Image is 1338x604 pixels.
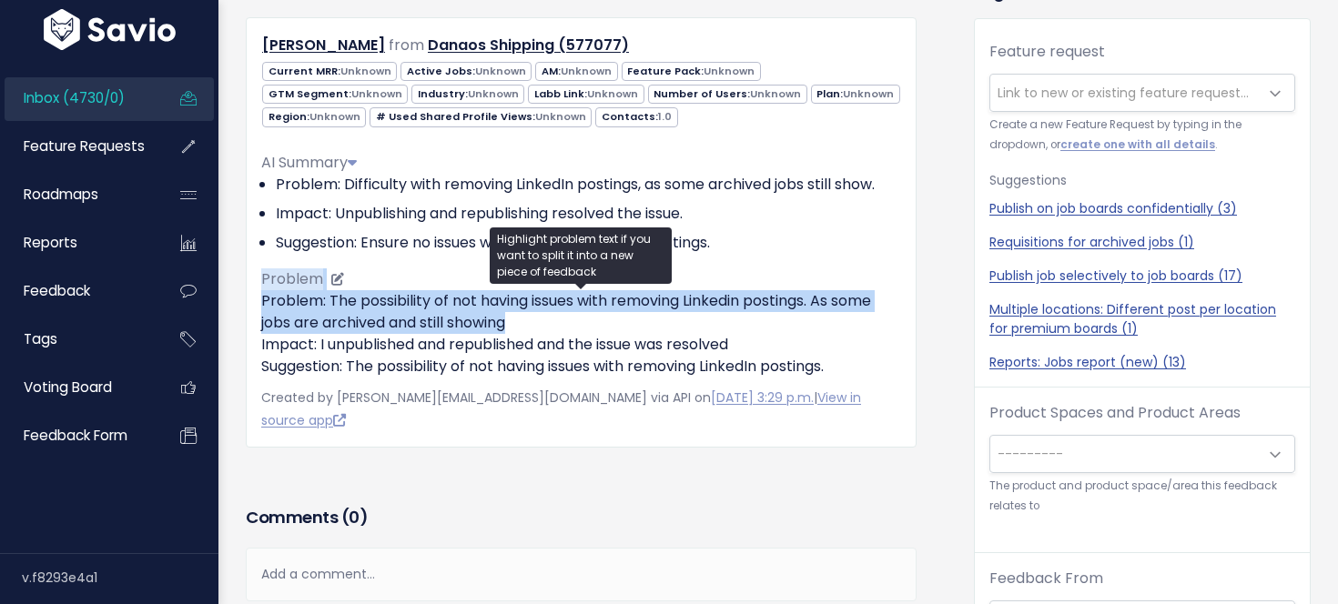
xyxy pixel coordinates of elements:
[5,270,151,312] a: Feedback
[750,86,801,101] span: Unknown
[989,199,1295,218] a: Publish on job boards confidentially (3)
[475,64,526,78] span: Unknown
[528,85,644,104] span: Labb Link:
[261,152,357,173] span: AI Summary
[261,290,901,377] p: Problem: The possibility of not having issues with removing Linkedin postings. As some jobs are a...
[658,109,672,124] span: 1.0
[5,318,151,360] a: Tags
[5,367,151,408] a: Voting Board
[39,9,180,50] img: logo-white.9d6f32f41409.svg
[246,548,917,601] div: Add a comment...
[262,62,397,81] span: Current MRR:
[5,174,151,216] a: Roadmaps
[535,109,586,124] span: Unknown
[989,41,1105,63] label: Feature request
[276,203,901,225] li: Impact: Unpublishing and republishing resolved the issue.
[24,426,127,445] span: Feedback form
[622,62,761,81] span: Feature Pack:
[349,506,360,528] span: 0
[5,222,151,264] a: Reports
[989,568,1103,589] label: Feedback From
[262,85,408,104] span: GTM Segment:
[24,136,145,156] span: Feature Requests
[24,233,77,252] span: Reports
[261,388,861,429] a: View in source app
[989,116,1295,155] small: Create a new Feature Request by typing in the dropdown, or .
[711,388,814,407] a: [DATE] 3:29 p.m.
[389,35,424,55] span: from
[561,64,612,78] span: Unknown
[370,107,592,126] span: # Used Shared Profile Views:
[5,415,151,457] a: Feedback form
[261,268,323,289] span: Problem
[989,477,1295,516] small: The product and product space/area this feedback relates to
[468,86,519,101] span: Unknown
[309,109,360,124] span: Unknown
[535,62,617,81] span: AM:
[24,88,125,107] span: Inbox (4730/0)
[989,353,1295,372] a: Reports: Jobs report (new) (13)
[400,62,532,81] span: Active Jobs:
[411,85,524,104] span: Industry:
[490,227,672,284] div: Highlight problem text if you want to split it into a new piece of feedback
[989,169,1295,192] p: Suggestions
[595,107,677,126] span: Contacts:
[648,85,807,104] span: Number of Users:
[811,85,900,104] span: Plan:
[843,86,894,101] span: Unknown
[989,267,1295,286] a: Publish job selectively to job boards (17)
[989,300,1295,338] a: Multiple locations: Different post per location for premium boards (1)
[1060,137,1215,152] a: create one with all details
[24,185,98,204] span: Roadmaps
[24,377,112,397] span: Voting Board
[587,86,638,101] span: Unknown
[276,174,901,196] li: Problem: Difficulty with removing LinkedIn postings, as some archived jobs still show.
[22,554,218,601] div: v.f8293e4a1
[276,232,901,254] li: Suggestion: Ensure no issues with removing LinkedIn postings.
[24,329,57,348] span: Tags
[998,445,1063,463] span: ---------
[989,233,1295,252] a: Requisitions for archived jobs (1)
[340,64,391,78] span: Unknown
[998,84,1249,102] span: Link to new or existing feature request...
[24,281,90,300] span: Feedback
[5,126,151,167] a: Feature Requests
[989,402,1241,424] label: Product Spaces and Product Areas
[5,77,151,119] a: Inbox (4730/0)
[262,107,366,126] span: Region:
[262,35,385,55] a: [PERSON_NAME]
[704,64,755,78] span: Unknown
[261,388,861,429] span: Created by [PERSON_NAME][EMAIL_ADDRESS][DOMAIN_NAME] via API on |
[428,35,629,55] a: Danaos Shipping (577077)
[351,86,402,101] span: Unknown
[246,505,917,530] h3: Comments ( )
